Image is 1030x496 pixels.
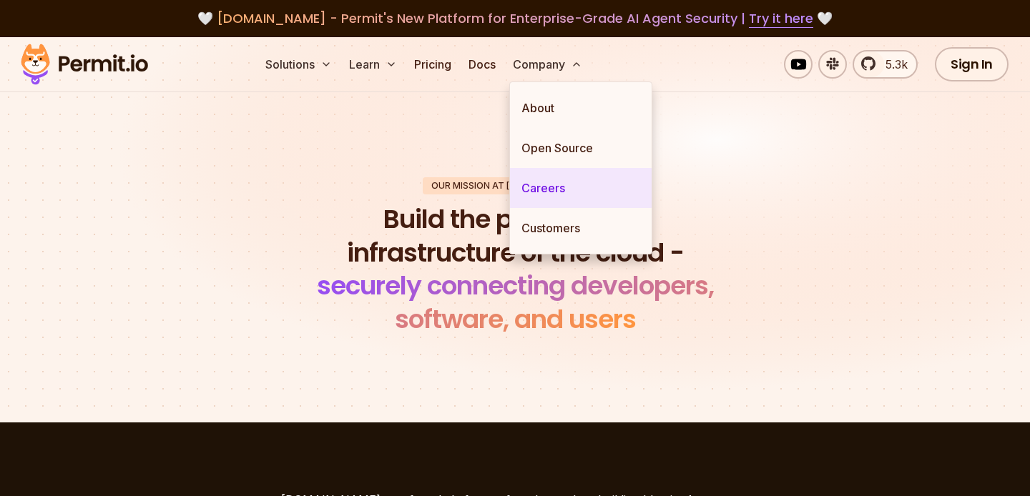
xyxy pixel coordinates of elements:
[317,267,714,337] span: securely connecting developers, software, and users
[510,128,652,168] a: Open Source
[408,50,457,79] a: Pricing
[935,47,1009,81] a: Sign In
[510,208,652,248] a: Customers
[853,50,918,79] a: 5.3k
[297,203,733,337] h1: Build the permissions infrastructure of the cloud -
[217,9,813,27] span: [DOMAIN_NAME] - Permit's New Platform for Enterprise-Grade AI Agent Security |
[463,50,501,79] a: Docs
[510,88,652,128] a: About
[510,168,652,208] a: Careers
[423,177,607,194] div: Our mission at [GEOGRAPHIC_DATA]
[34,9,996,29] div: 🤍 🤍
[507,50,588,79] button: Company
[877,56,908,73] span: 5.3k
[749,9,813,28] a: Try it here
[343,50,403,79] button: Learn
[14,40,154,89] img: Permit logo
[260,50,338,79] button: Solutions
